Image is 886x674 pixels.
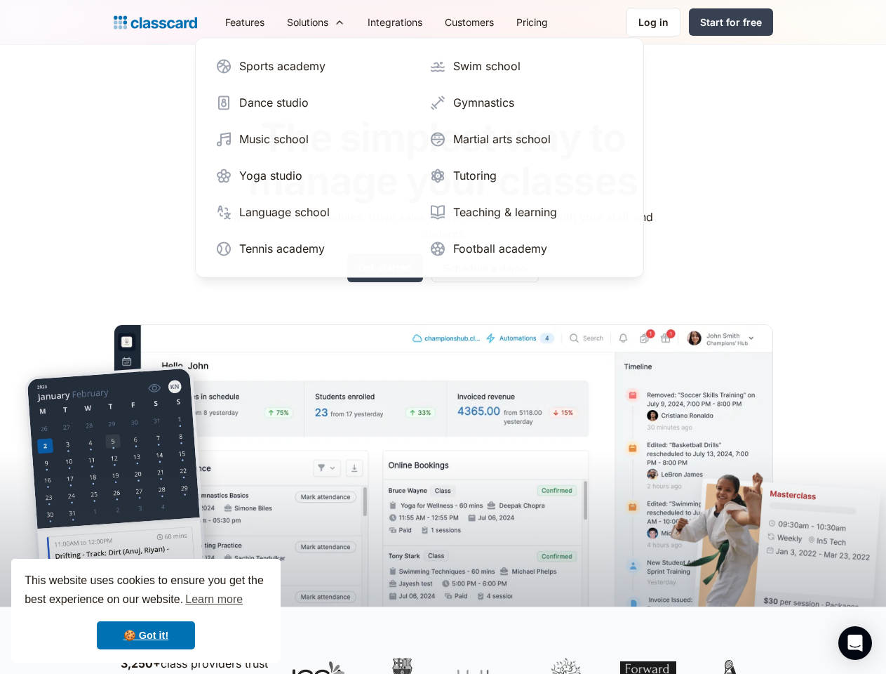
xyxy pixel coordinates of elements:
[210,161,415,190] a: Yoga studio
[210,125,415,153] a: Music school
[210,234,415,263] a: Tennis academy
[210,198,415,226] a: Language school
[424,234,629,263] a: Football academy
[434,6,505,38] a: Customers
[453,167,497,184] div: Tutoring
[700,15,762,29] div: Start for free
[210,88,415,117] a: Dance studio
[239,131,309,147] div: Music school
[239,167,302,184] div: Yoga studio
[453,240,547,257] div: Football academy
[453,204,557,220] div: Teaching & learning
[356,6,434,38] a: Integrations
[453,58,521,74] div: Swim school
[424,198,629,226] a: Teaching & learning
[638,15,669,29] div: Log in
[626,8,680,37] a: Log in
[214,6,276,38] a: Features
[183,589,245,610] a: learn more about cookies
[239,58,325,74] div: Sports academy
[424,125,629,153] a: Martial arts school
[121,656,161,670] strong: 3,250+
[11,559,281,663] div: cookieconsent
[239,94,309,111] div: Dance studio
[276,6,356,38] div: Solutions
[453,131,551,147] div: Martial arts school
[239,204,330,220] div: Language school
[424,52,629,80] a: Swim school
[689,8,773,36] a: Start for free
[505,6,559,38] a: Pricing
[25,572,267,610] span: This website uses cookies to ensure you get the best experience on our website.
[210,52,415,80] a: Sports academy
[114,13,197,32] a: home
[838,626,872,660] div: Open Intercom Messenger
[195,37,644,277] nav: Solutions
[453,94,514,111] div: Gymnastics
[424,88,629,117] a: Gymnastics
[287,15,328,29] div: Solutions
[239,240,325,257] div: Tennis academy
[424,161,629,190] a: Tutoring
[97,621,195,649] a: dismiss cookie message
